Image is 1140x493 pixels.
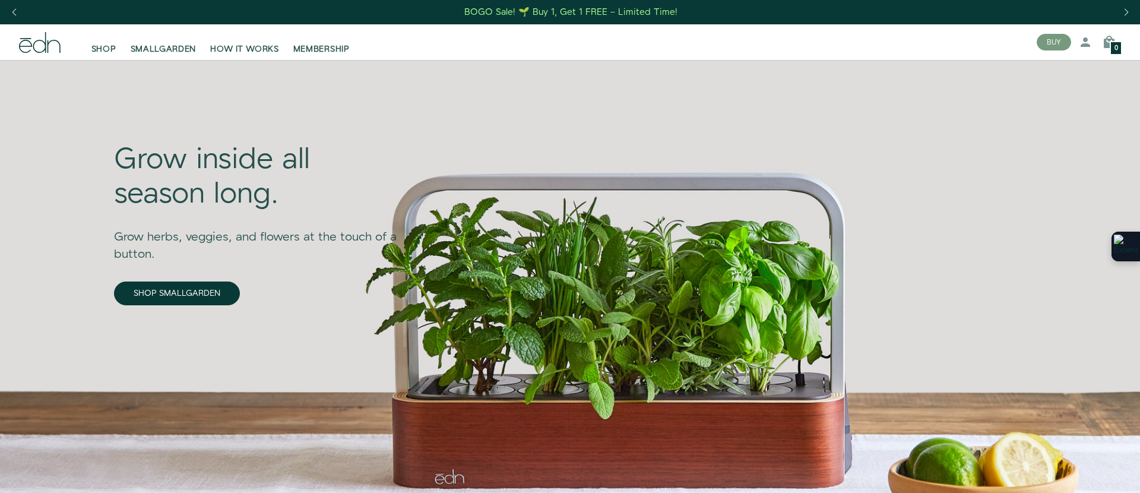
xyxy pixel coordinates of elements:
div: Grow inside all season long. [114,143,402,211]
a: SHOP SMALLGARDEN [114,282,240,305]
a: SHOP [84,29,123,55]
span: HOW IT WORKS [210,43,278,55]
span: SHOP [91,43,116,55]
button: BUY [1037,34,1071,50]
a: SMALLGARDEN [123,29,204,55]
span: 0 [1114,45,1118,52]
a: BOGO Sale! 🌱 Buy 1, Get 1 FREE – Limited Time! [464,3,679,21]
a: MEMBERSHIP [286,29,357,55]
span: MEMBERSHIP [293,43,350,55]
a: HOW IT WORKS [203,29,286,55]
div: BOGO Sale! 🌱 Buy 1, Get 1 FREE – Limited Time! [464,6,677,18]
div: Grow herbs, veggies, and flowers at the touch of a button. [114,212,402,263]
span: SMALLGARDEN [131,43,197,55]
img: Extension Icon [1114,235,1138,258]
